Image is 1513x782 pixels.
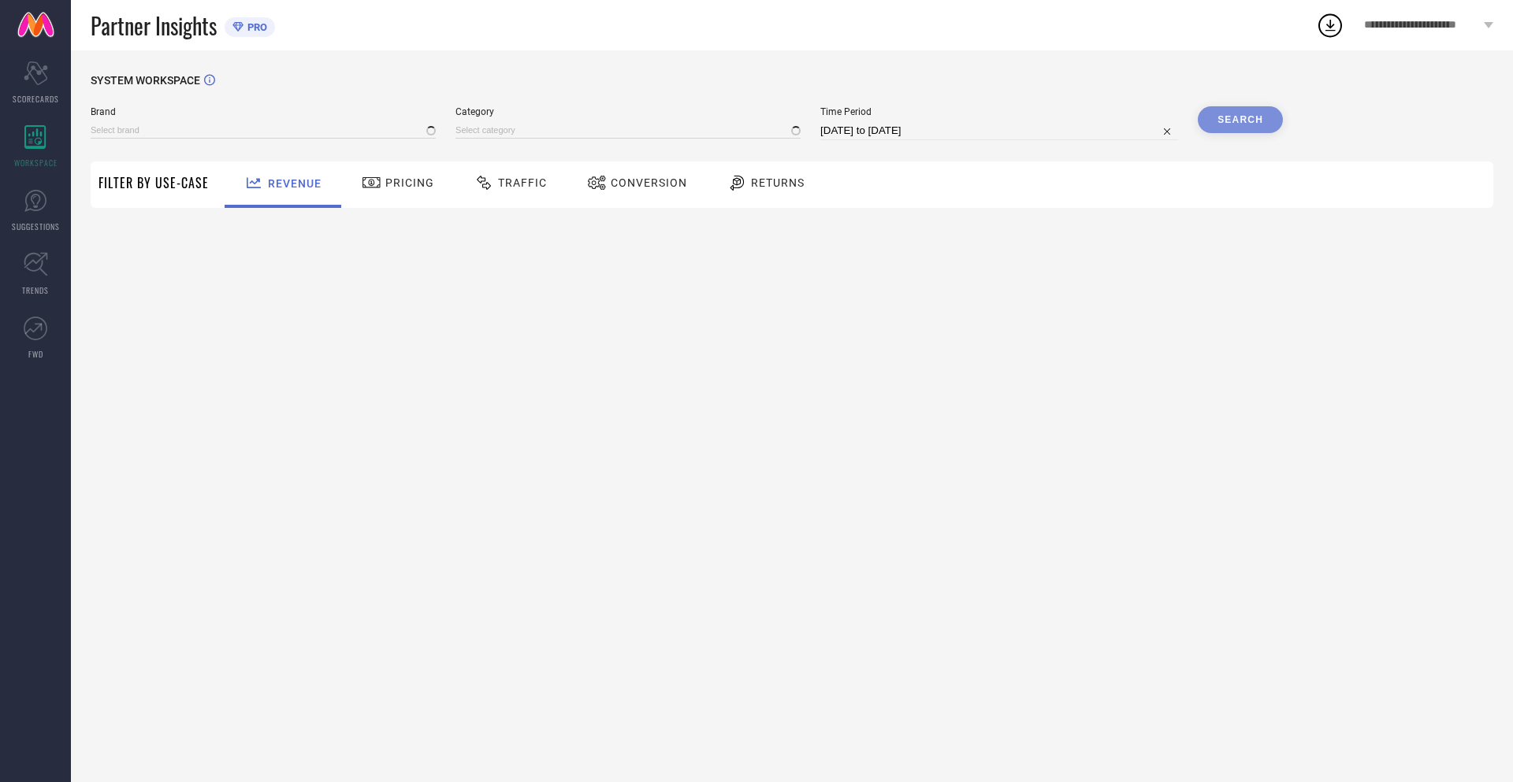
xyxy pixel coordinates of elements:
[91,106,436,117] span: Brand
[611,176,687,189] span: Conversion
[12,221,60,232] span: SUGGESTIONS
[455,106,801,117] span: Category
[1316,11,1344,39] div: Open download list
[498,176,547,189] span: Traffic
[820,106,1178,117] span: Time Period
[28,348,43,360] span: FWD
[99,173,209,192] span: Filter By Use-Case
[91,9,217,42] span: Partner Insights
[751,176,805,189] span: Returns
[22,284,49,296] span: TRENDS
[91,122,436,139] input: Select brand
[91,74,200,87] span: SYSTEM WORKSPACE
[268,177,322,190] span: Revenue
[820,121,1178,140] input: Select time period
[243,21,267,33] span: PRO
[13,93,59,105] span: SCORECARDS
[385,176,434,189] span: Pricing
[455,122,801,139] input: Select category
[14,157,58,169] span: WORKSPACE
